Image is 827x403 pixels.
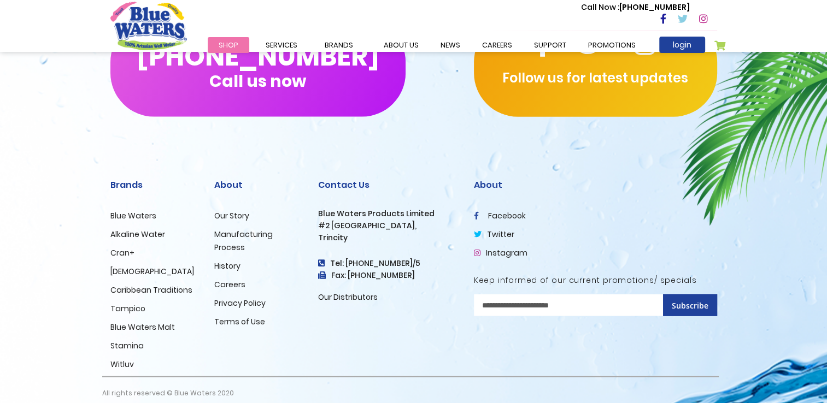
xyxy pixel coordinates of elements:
h3: Blue Waters Products Limited [318,209,458,218]
h3: Fax: [PHONE_NUMBER] [318,271,458,280]
span: Services [266,40,297,50]
a: Our Story [214,210,249,221]
a: Manufacturing Process [214,229,273,253]
a: Promotions [577,37,647,53]
a: facebook [474,210,526,221]
h2: Brands [110,180,198,190]
a: Witluv [110,359,134,370]
a: Tampico [110,303,145,314]
a: Careers [214,279,245,290]
a: News [430,37,471,53]
button: [PHONE_NUMBER]Call us now [110,19,406,117]
a: Privacy Policy [214,298,266,309]
span: Subscribe [672,300,708,311]
a: Terms of Use [214,316,265,327]
p: Follow us for latest updates [474,68,717,88]
a: login [659,37,705,53]
a: about us [373,37,430,53]
button: Subscribe [663,294,717,316]
a: Stamina [110,340,144,351]
a: [DEMOGRAPHIC_DATA] [110,266,194,277]
a: Caribbean Traditions [110,285,192,295]
h4: Tel: [PHONE_NUMBER]/5 [318,259,458,268]
h3: #2 [GEOGRAPHIC_DATA], [318,221,458,230]
h2: About [214,180,302,190]
a: support [523,37,577,53]
a: Blue Waters [110,210,156,221]
span: Call Now : [581,2,619,13]
a: Instagram [474,247,527,258]
a: Cran+ [110,247,134,258]
span: Call us now [209,78,306,84]
a: Our Distributors [318,292,378,303]
span: Brands [325,40,353,50]
p: [PHONE_NUMBER] [581,2,690,13]
a: Alkaline Water [110,229,165,240]
a: careers [471,37,523,53]
a: History [214,260,241,271]
h2: About [474,180,717,190]
h2: Contact Us [318,180,458,190]
a: store logo [110,2,187,50]
span: Shop [219,40,238,50]
h3: Trincity [318,233,458,242]
h5: Keep informed of our current promotions/ specials [474,276,717,285]
a: twitter [474,229,514,240]
a: Blue Waters Malt [110,322,175,333]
